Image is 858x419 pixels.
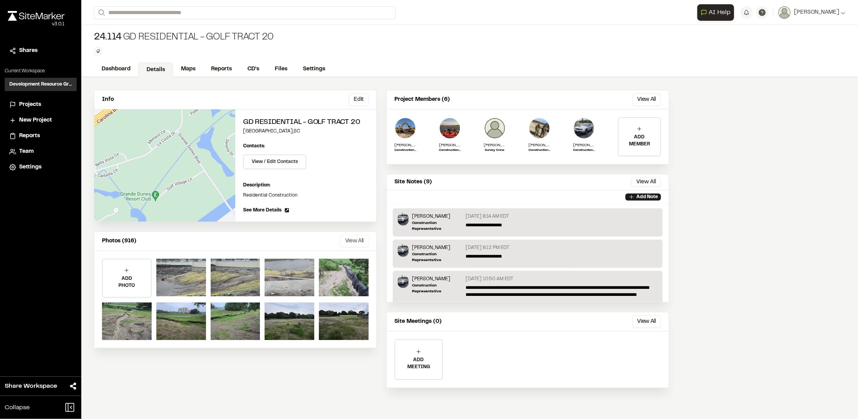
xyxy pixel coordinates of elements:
span: [PERSON_NAME] [794,8,839,17]
p: Contacts: [243,143,265,150]
img: Zach Thompson [439,117,461,139]
span: Reports [19,132,40,140]
span: Collapse [5,403,30,412]
div: Open AI Assistant [697,4,737,21]
span: AI Help [709,8,731,17]
div: GD Residential - Golf Tract 20 [94,31,274,44]
a: CD's [240,62,267,77]
p: Construction Rep. [528,148,550,153]
p: Info [102,95,114,104]
p: [PERSON_NAME] [528,142,550,148]
p: [PERSON_NAME] [439,142,461,148]
p: Construction Representative [412,251,462,263]
button: View / Edit Contacts [243,154,306,169]
img: Timothy Clark [398,276,409,288]
img: Timothy Clark [398,244,409,257]
p: [PERSON_NAME] [412,244,462,251]
img: rebrand.png [8,11,64,21]
p: [PERSON_NAME] [573,142,595,148]
p: Site Notes (9) [394,178,432,186]
span: Shares [19,47,38,55]
p: Construction Representative [412,220,462,232]
p: [PERSON_NAME] [412,276,462,283]
a: Team [9,147,72,156]
p: [DATE] 8:12 PM EDT [466,244,510,251]
a: Shares [9,47,72,55]
span: Settings [19,163,41,172]
button: Search [94,6,108,19]
button: [PERSON_NAME] [778,6,845,19]
p: Construction Representative [412,283,462,294]
p: [PERSON_NAME] [412,213,462,220]
p: Site Meetings (0) [394,317,442,326]
p: ADD MEETING [395,356,442,371]
p: Photos (916) [102,237,136,245]
p: Description: [243,182,369,189]
a: Settings [9,163,72,172]
button: View All [340,235,369,247]
p: ADD MEMBER [619,134,660,148]
button: Edit [349,93,369,106]
p: [GEOGRAPHIC_DATA] , SC [243,128,369,135]
span: Projects [19,100,41,109]
img: Timothy Clark [398,213,409,226]
a: Reports [9,132,72,140]
img: Timothy Clark [573,117,595,139]
span: 24.114 [94,31,122,44]
p: [DATE] 10:50 AM EDT [466,276,514,283]
p: Project Members (6) [394,95,450,104]
p: [DATE] 8:14 AM EDT [466,213,509,220]
span: New Project [19,116,52,125]
p: ADD PHOTO [103,275,151,289]
p: Construction Manager [439,148,461,153]
span: Team [19,147,34,156]
span: See More Details [243,207,281,214]
span: Share Workspace [5,381,57,391]
p: Construction Representative [573,148,595,153]
p: Current Workspace [5,68,77,75]
a: Reports [203,62,240,77]
a: Projects [9,100,72,109]
p: Residential Construction [243,192,369,199]
button: Open AI Assistant [697,4,734,21]
img: User [778,6,791,19]
h3: Development Resource Group [9,81,72,88]
p: Survey Crew [484,148,506,153]
p: [PERSON_NAME] [394,142,416,148]
a: Dashboard [94,62,138,77]
a: Details [138,63,173,77]
button: Edit Tags [94,47,102,56]
p: Construction Representative [394,148,416,153]
div: Oh geez...please don't... [8,21,64,28]
button: View All [632,93,661,106]
p: [PERSON_NAME] [484,142,506,148]
img: Ross Edwards [394,117,416,139]
a: New Project [9,116,72,125]
button: View All [631,177,661,187]
a: Settings [295,62,333,77]
img: Rhett Woolard [484,117,506,139]
h2: GD Residential - Golf Tract 20 [243,117,369,128]
p: Add Note [636,193,658,201]
a: Files [267,62,295,77]
a: Maps [173,62,203,77]
button: View All [632,315,661,328]
img: Dillon Hackett [528,117,550,139]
